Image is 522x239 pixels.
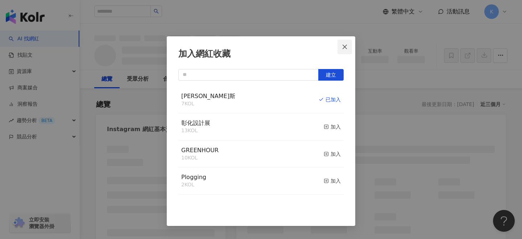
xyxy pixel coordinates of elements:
[324,119,341,134] button: 加入
[319,96,341,104] div: 已加入
[337,40,352,54] button: Close
[181,93,235,100] span: [PERSON_NAME]斯
[318,69,344,81] button: 建立
[181,174,206,181] span: Plogging
[324,177,341,185] div: 加入
[181,154,219,162] div: 10 KOL
[326,72,336,78] span: 建立
[181,147,219,154] span: GREENHOUR
[342,44,348,50] span: close
[324,146,341,162] button: 加入
[324,150,341,158] div: 加入
[181,174,206,180] a: Plogging
[181,100,235,108] div: 7 KOL
[324,173,341,189] button: 加入
[181,93,235,99] a: [PERSON_NAME]斯
[324,123,341,131] div: 加入
[181,127,210,134] div: 13 KOL
[178,48,344,60] div: 加入網紅收藏
[181,119,210,126] span: 彰化設計展
[181,181,206,189] div: 2 KOL
[319,92,341,108] button: 已加入
[181,147,219,153] a: GREENHOUR
[181,120,210,126] a: 彰化設計展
